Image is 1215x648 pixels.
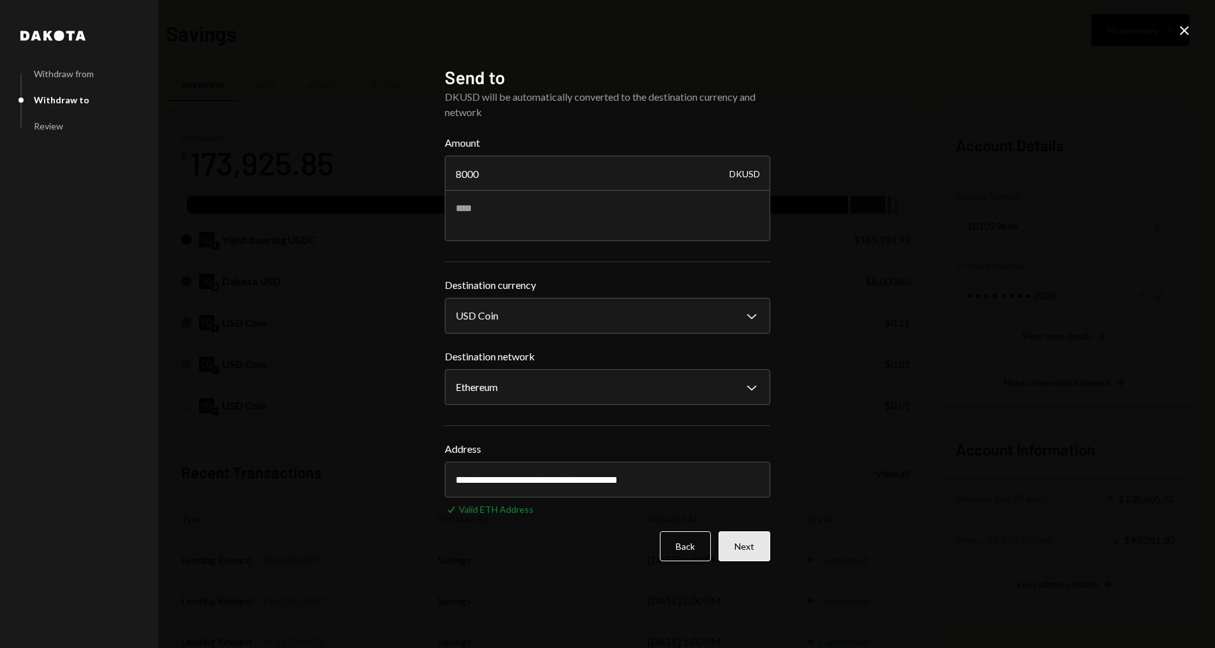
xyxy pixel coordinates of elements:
[719,531,770,561] button: Next
[445,441,770,457] label: Address
[660,531,711,561] button: Back
[445,135,770,151] label: Amount
[34,121,63,131] div: Review
[445,156,770,191] input: Enter amount
[34,94,89,105] div: Withdraw to
[445,349,770,364] label: Destination network
[445,89,770,120] div: DKUSD will be automatically converted to the destination currency and network
[729,156,760,191] div: DKUSD
[445,65,770,90] h2: Send to
[445,277,770,293] label: Destination currency
[459,503,533,516] div: Valid ETH Address
[445,298,770,334] button: Destination currency
[34,68,94,79] div: Withdraw from
[445,369,770,405] button: Destination network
